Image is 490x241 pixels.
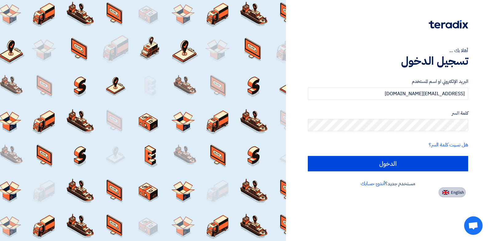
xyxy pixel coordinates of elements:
img: Teradix logo [429,20,468,29]
label: كلمة السر [308,110,468,117]
div: مستخدم جديد؟ [308,180,468,187]
a: هل نسيت كلمة السر؟ [429,141,468,149]
span: English [451,190,464,195]
input: الدخول [308,156,468,171]
h1: تسجيل الدخول [308,54,468,68]
button: English [439,187,466,197]
div: أهلا بك ... [308,47,468,54]
img: en-US.png [442,190,449,195]
div: Open chat [464,216,483,235]
a: أنشئ حسابك [361,180,385,187]
input: أدخل بريد العمل الإلكتروني او اسم المستخدم الخاص بك ... [308,88,468,100]
label: البريد الإلكتروني او اسم المستخدم [308,78,468,85]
